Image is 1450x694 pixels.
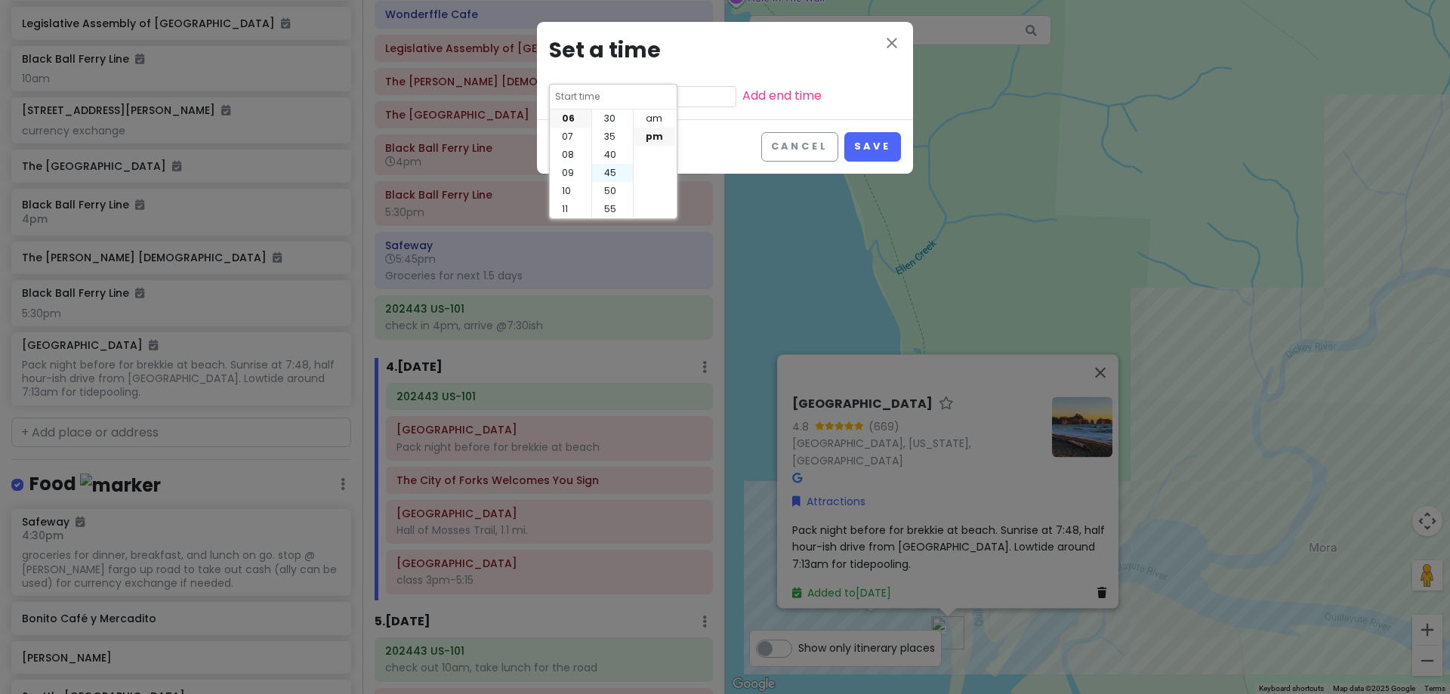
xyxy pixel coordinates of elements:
button: Close [883,34,901,55]
li: 40 [592,146,633,164]
li: 50 [592,182,633,200]
li: am [634,109,675,128]
li: 55 [592,200,633,218]
li: 45 [592,164,633,182]
li: 06 [550,109,591,128]
li: 07 [550,128,591,146]
li: 10 [550,182,591,200]
button: Cancel [761,132,838,162]
h3: Set a time [549,34,901,68]
a: Add end time [742,87,822,104]
li: 09 [550,164,591,182]
i: close [883,34,901,52]
input: Start time [554,89,672,104]
li: pm [634,128,675,146]
li: 08 [550,146,591,164]
button: Save [844,132,901,162]
li: 30 [592,109,633,128]
li: 11 [550,200,591,218]
li: 35 [592,128,633,146]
